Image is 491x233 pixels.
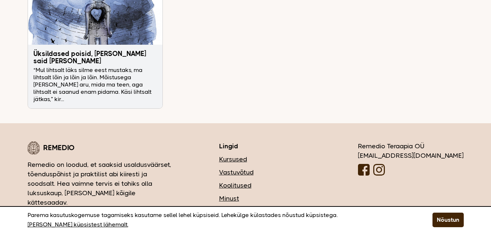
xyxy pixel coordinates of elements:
[219,141,314,151] h3: Lingid
[219,181,314,190] a: Koolitused
[33,67,157,103] p: “Mul lihtsalt läks silme eest mustaks, ma lihtsalt lõin ja lõin ja lõin. Mõistusega [PERSON_NAME]...
[358,164,370,176] img: Facebooki logo
[28,210,414,229] p: Parema kasutuskogemuse tagamiseks kasutame sellel lehel küpsiseid. Lehekülge külastades nõustud k...
[358,151,464,160] div: [EMAIL_ADDRESS][DOMAIN_NAME]
[219,168,314,177] a: Vastuvõtud
[219,154,314,164] a: Kursused
[432,213,464,227] button: Nõustun
[33,50,157,65] h3: Üksildased poisid, [PERSON_NAME] said [PERSON_NAME]
[28,141,40,154] img: Remedio logo
[28,160,176,207] p: Remedio on loodud, et saaksid usaldusväärset, tõenduspõhist ja praktilist abi kiiresti ja soodsal...
[373,164,385,176] img: Instagrammi logo
[358,141,464,178] div: Remedio Teraapia OÜ
[219,194,314,203] a: Minust
[28,220,128,229] a: [PERSON_NAME] küpsistest lähemalt.
[28,141,176,154] div: Remedio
